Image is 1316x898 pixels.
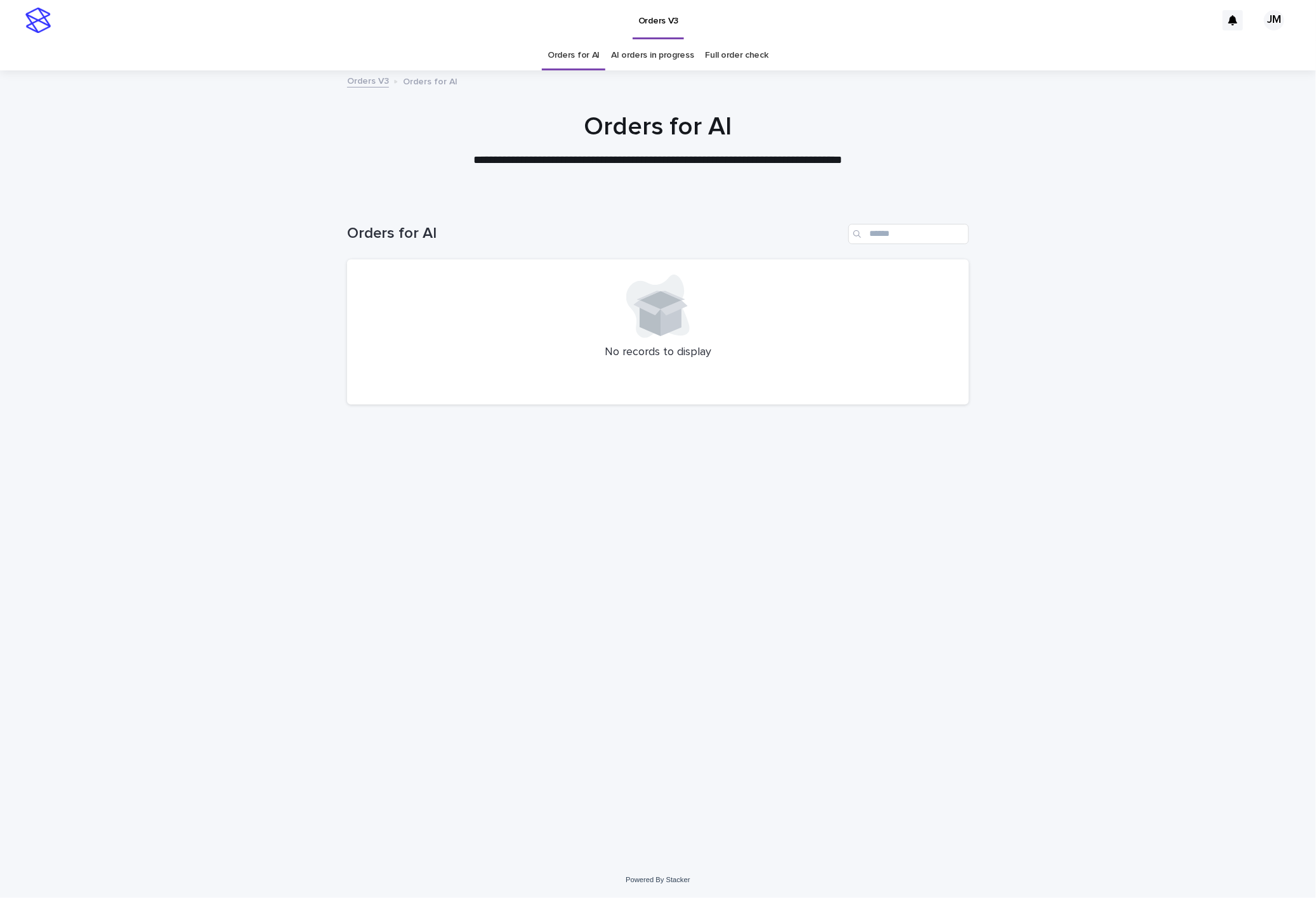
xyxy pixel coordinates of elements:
p: No records to display [362,346,954,360]
a: Orders V3 [347,73,389,88]
div: JM [1264,10,1284,30]
a: AI orders in progress [611,41,694,70]
input: Search [848,224,969,244]
p: Orders for AI [403,74,457,88]
h1: Orders for AI [347,224,843,243]
a: Powered By Stacker [626,876,690,883]
h1: Orders for AI [347,112,969,142]
a: Full order check [706,41,768,70]
img: stacker-logo-s-only.png [25,8,51,33]
a: Orders for AI [548,41,600,70]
